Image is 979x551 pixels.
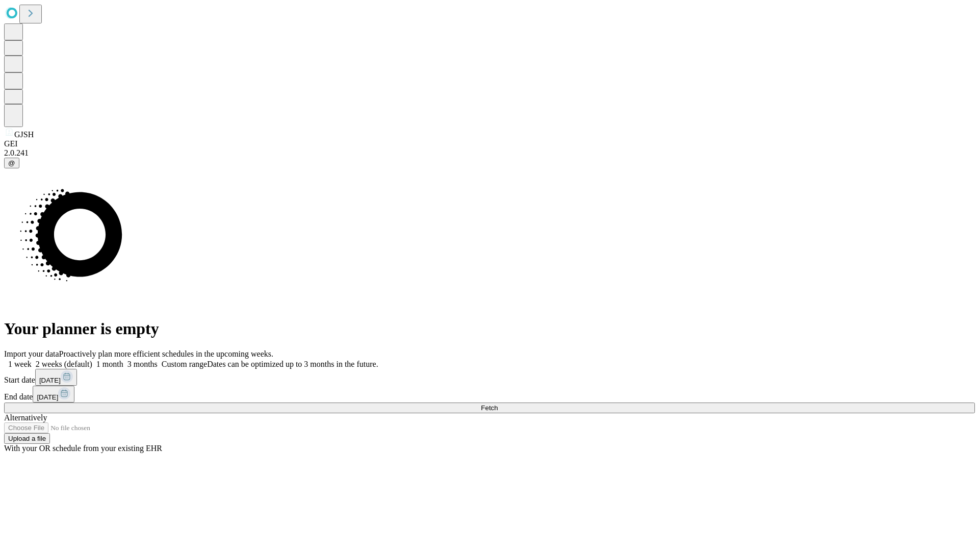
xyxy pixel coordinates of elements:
div: End date [4,386,975,403]
span: 3 months [127,360,158,368]
button: @ [4,158,19,168]
div: Start date [4,369,975,386]
span: @ [8,159,15,167]
span: 2 weeks (default) [36,360,92,368]
span: Proactively plan more efficient schedules in the upcoming weeks. [59,349,273,358]
h1: Your planner is empty [4,319,975,338]
span: With your OR schedule from your existing EHR [4,444,162,453]
button: [DATE] [35,369,77,386]
span: 1 month [96,360,123,368]
span: Fetch [481,404,498,412]
button: [DATE] [33,386,74,403]
span: 1 week [8,360,32,368]
span: [DATE] [39,377,61,384]
div: GEI [4,139,975,148]
button: Upload a file [4,433,50,444]
span: Dates can be optimized up to 3 months in the future. [207,360,378,368]
div: 2.0.241 [4,148,975,158]
button: Fetch [4,403,975,413]
span: Custom range [162,360,207,368]
span: Alternatively [4,413,47,422]
span: GJSH [14,130,34,139]
span: [DATE] [37,393,58,401]
span: Import your data [4,349,59,358]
